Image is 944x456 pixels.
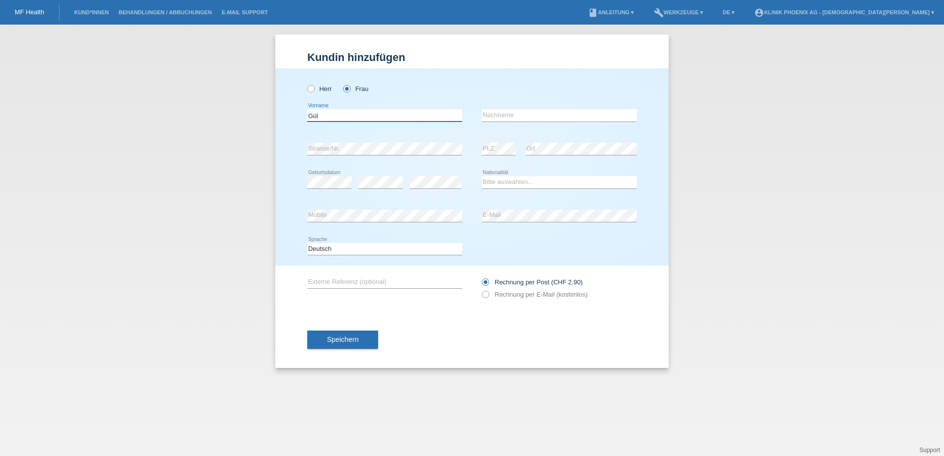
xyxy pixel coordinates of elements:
[583,9,639,15] a: bookAnleitung ▾
[749,9,939,15] a: account_circleKlinik Phoenix AG - [DEMOGRAPHIC_DATA][PERSON_NAME] ▾
[482,291,588,298] label: Rechnung per E-Mail (kostenlos)
[649,9,708,15] a: buildWerkzeuge ▾
[217,9,273,15] a: E-Mail Support
[718,9,739,15] a: DE ▾
[482,291,488,303] input: Rechnung per E-Mail (kostenlos)
[307,51,637,63] h1: Kundin hinzufügen
[919,447,940,454] a: Support
[327,335,358,343] span: Speichern
[307,85,314,91] input: Herr
[69,9,114,15] a: Kund*innen
[482,278,488,291] input: Rechnung per Post (CHF 2.90)
[343,85,350,91] input: Frau
[114,9,217,15] a: Behandlungen / Abbuchungen
[654,8,664,18] i: build
[307,85,332,92] label: Herr
[15,8,44,16] a: MF Health
[588,8,598,18] i: book
[754,8,764,18] i: account_circle
[482,278,583,286] label: Rechnung per Post (CHF 2.90)
[343,85,368,92] label: Frau
[307,331,378,349] button: Speichern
